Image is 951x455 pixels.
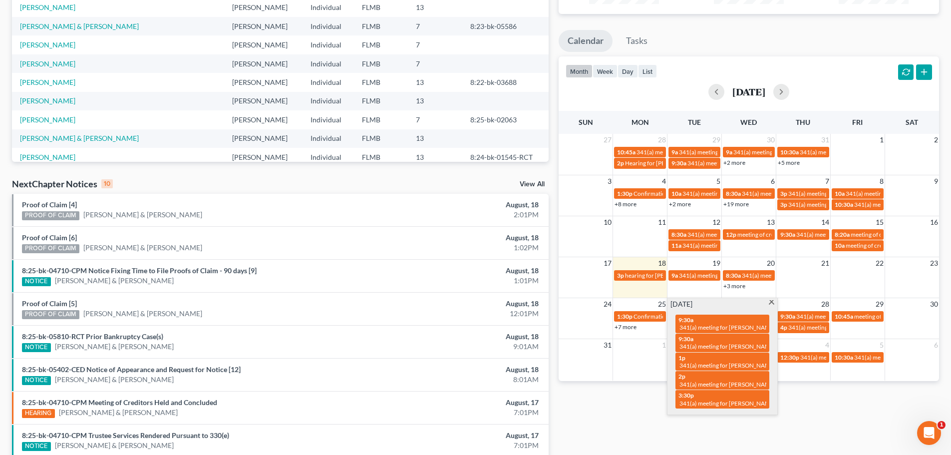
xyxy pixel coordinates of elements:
[770,175,776,187] span: 6
[607,175,613,187] span: 3
[800,148,949,156] span: 341(a) meeting for [PERSON_NAME] & [PERSON_NAME]
[224,73,303,91] td: [PERSON_NAME]
[780,148,799,156] span: 10:30a
[852,118,863,126] span: Fri
[373,441,539,451] div: 7:01PM
[12,178,113,190] div: NextChapter Notices
[617,190,633,197] span: 1:30p
[737,231,847,238] span: meeting of creditors for [PERSON_NAME]
[22,343,51,352] div: NOTICE
[800,354,897,361] span: 341(a) meeting for [PERSON_NAME]
[373,243,539,253] div: 1:02PM
[224,148,303,166] td: [PERSON_NAME]
[462,73,548,91] td: 8:22-bk-03688
[59,408,178,418] a: [PERSON_NAME] & [PERSON_NAME]
[679,324,776,331] span: 341(a) meeting for [PERSON_NAME]
[732,86,765,97] h2: [DATE]
[711,216,721,228] span: 12
[354,17,408,35] td: FLMB
[22,409,55,418] div: HEARING
[687,231,837,238] span: 341(a) meeting for [PERSON_NAME] & [PERSON_NAME]
[303,17,354,35] td: Individual
[671,272,678,279] span: 9a
[929,298,939,310] span: 30
[373,398,539,408] div: August, 17
[408,129,463,148] td: 13
[20,96,75,105] a: [PERSON_NAME]
[22,266,257,275] a: 8:25-bk-04710-CPM Notice Fixing Time to File Proofs of Claim - 90 days [9]
[824,175,830,187] span: 7
[83,243,202,253] a: [PERSON_NAME] & [PERSON_NAME]
[780,231,795,238] span: 9:30a
[682,242,779,249] span: 341(a) meeting for [PERSON_NAME]
[22,376,51,385] div: NOTICE
[820,134,830,146] span: 31
[354,54,408,73] td: FLMB
[22,299,77,308] a: Proof of Claim [5]
[303,129,354,148] td: Individual
[679,272,775,279] span: 341(a) meeting for [PERSON_NAME]
[373,431,539,441] div: August, 17
[682,190,779,197] span: 341(a) meeting for [PERSON_NAME]
[657,134,667,146] span: 28
[354,148,408,166] td: FLMB
[933,175,939,187] span: 9
[670,299,692,309] span: [DATE]
[929,216,939,228] span: 16
[657,298,667,310] span: 25
[780,190,787,197] span: 3p
[579,118,593,126] span: Sun
[101,179,113,188] div: 10
[835,190,845,197] span: 10a
[22,398,217,407] a: 8:25-bk-04710-CPM Meeting of Creditors Held and Concluded
[661,339,667,351] span: 1
[875,257,885,269] span: 22
[820,216,830,228] span: 14
[688,118,701,126] span: Tue
[373,309,539,319] div: 12:01PM
[354,35,408,54] td: FLMB
[669,200,691,208] a: +2 more
[679,148,775,156] span: 341(a) meeting for [PERSON_NAME]
[679,362,776,369] span: 341(a) meeting for [PERSON_NAME]
[711,257,721,269] span: 19
[780,201,787,208] span: 3p
[462,148,548,166] td: 8:24-bk-01545-RCT
[303,54,354,73] td: Individual
[408,54,463,73] td: 7
[224,17,303,35] td: [PERSON_NAME]
[835,354,853,361] span: 10:30a
[303,148,354,166] td: Individual
[354,73,408,91] td: FLMB
[742,272,891,279] span: 341(a) meeting for [PERSON_NAME] & [PERSON_NAME]
[788,324,885,331] span: 341(a) meeting for [PERSON_NAME]
[671,231,686,238] span: 8:30a
[679,400,776,407] span: 341(a) meeting for [PERSON_NAME]
[671,159,686,167] span: 9:30a
[373,365,539,375] div: August, 18
[879,339,885,351] span: 5
[634,313,800,320] span: Confirmation hearing for [PERSON_NAME] & [PERSON_NAME]
[22,442,51,451] div: NOTICE
[22,200,77,209] a: Proof of Claim [4]
[917,421,941,445] iframe: Intercom live chat
[879,134,885,146] span: 1
[408,148,463,166] td: 13
[617,148,635,156] span: 10:45a
[20,3,75,11] a: [PERSON_NAME]
[733,148,830,156] span: 341(a) meeting for [PERSON_NAME]
[22,211,79,220] div: PROOF OF CLAIM
[22,365,241,374] a: 8:25-bk-05402-CED Notice of Appearance and Request for Notice [12]
[408,17,463,35] td: 7
[603,298,613,310] span: 24
[632,118,649,126] span: Mon
[796,231,946,238] span: 341(a) meeting for [PERSON_NAME] & [PERSON_NAME]
[224,129,303,148] td: [PERSON_NAME]
[726,231,736,238] span: 12p
[615,200,636,208] a: +8 more
[780,324,787,331] span: 4p
[303,73,354,91] td: Individual
[22,310,79,319] div: PROOF OF CLAIM
[824,339,830,351] span: 4
[373,299,539,309] div: August, 18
